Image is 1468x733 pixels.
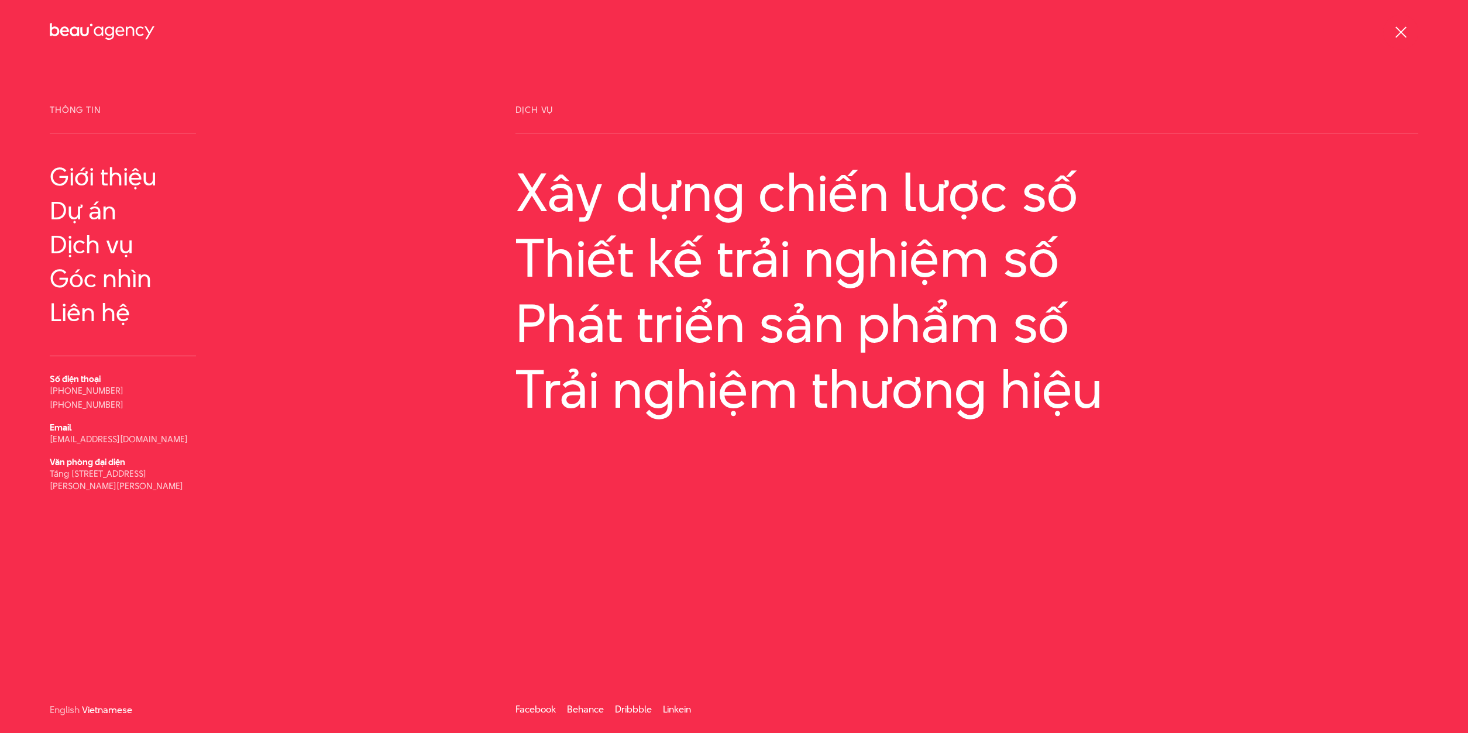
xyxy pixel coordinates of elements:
[50,264,196,292] a: Góc nhìn
[50,298,196,326] a: Liên hệ
[515,359,1418,419] a: Trải nghiệm thương hiệu
[50,230,196,259] a: Dịch vụ
[515,703,556,716] a: Facebook
[50,433,188,445] a: [EMAIL_ADDRESS][DOMAIN_NAME]
[50,467,196,492] p: Tầng [STREET_ADDRESS][PERSON_NAME][PERSON_NAME]
[567,703,604,716] a: Behance
[615,703,652,716] a: Dribbble
[515,228,1418,288] a: Thiết kế trải nghiệm số
[515,163,1418,222] a: Xây dựng chiến lược số
[50,197,196,225] a: Dự án
[663,703,691,716] a: Linkein
[50,105,196,133] span: Thông tin
[50,163,196,191] a: Giới thiệu
[515,294,1418,353] a: Phát triển sản phẩm số
[515,105,1418,133] span: Dịch vụ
